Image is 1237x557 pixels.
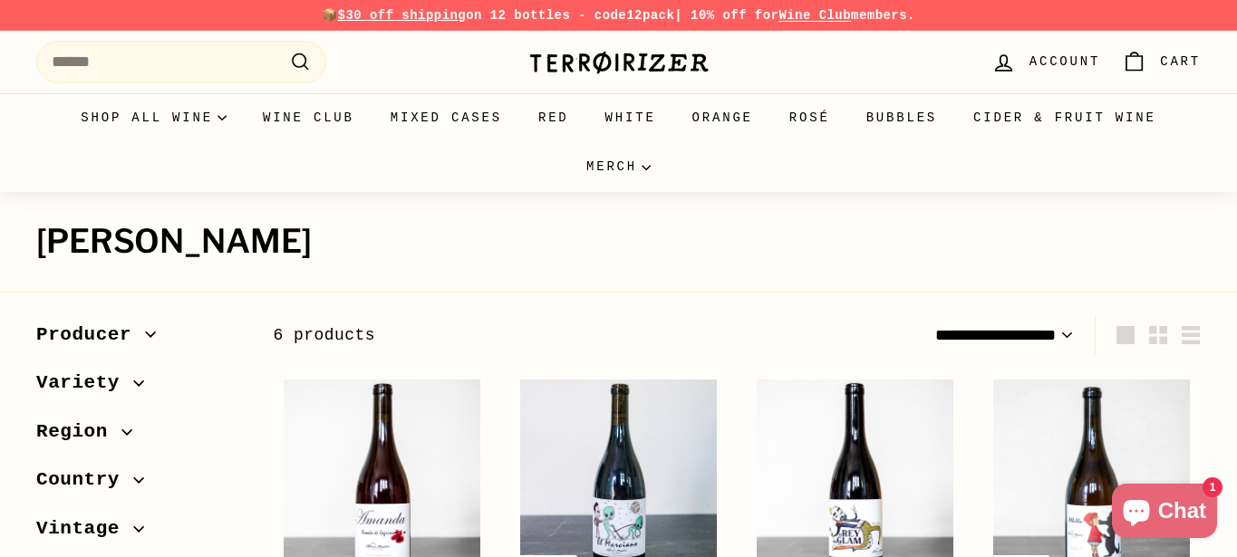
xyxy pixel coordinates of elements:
div: 6 products [273,322,737,349]
a: Cider & Fruit Wine [955,93,1174,142]
h1: [PERSON_NAME] [36,224,1201,260]
a: Account [981,35,1111,89]
inbox-online-store-chat: Shopify online store chat [1107,484,1223,543]
strong: 12pack [626,8,674,23]
summary: Shop all wine [63,93,245,142]
span: Region [36,417,121,447]
a: Rosé [771,93,848,142]
a: Bubbles [848,93,955,142]
button: Variety [36,363,244,412]
button: Producer [36,315,244,364]
button: Region [36,412,244,461]
span: Vintage [36,514,133,544]
a: Mixed Cases [372,93,520,142]
summary: Merch [568,142,669,191]
span: Variety [36,368,133,399]
span: Cart [1160,52,1201,72]
p: 📦 on 12 bottles - code | 10% off for members. [36,5,1201,25]
a: Red [520,93,587,142]
span: $30 off shipping [338,8,467,23]
button: Country [36,460,244,509]
a: Wine Club [245,93,372,142]
a: Orange [674,93,771,142]
span: Producer [36,320,145,351]
a: Wine Club [778,8,851,23]
a: White [587,93,674,142]
span: Country [36,465,133,495]
a: Cart [1111,35,1212,89]
span: Account [1029,52,1100,72]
